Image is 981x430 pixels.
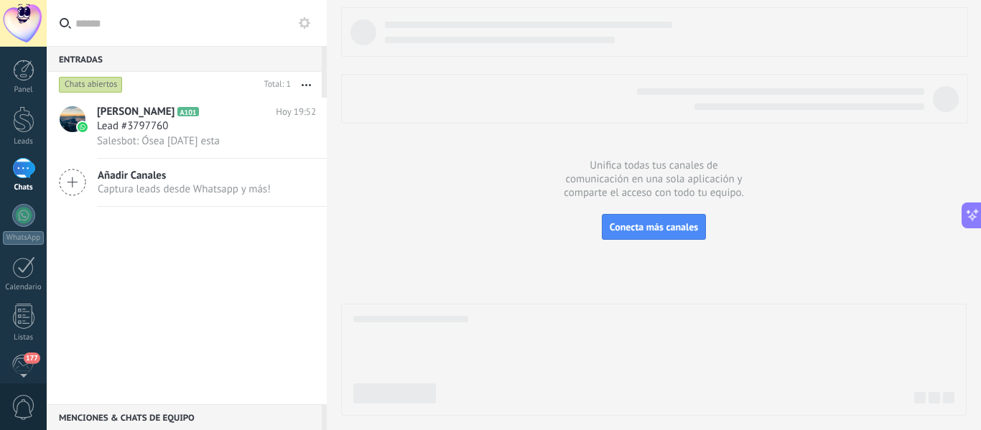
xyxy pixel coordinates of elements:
a: avataricon[PERSON_NAME]A101Hoy 19:52Lead #3797760Salesbot: Ósea [DATE] esta [47,98,327,158]
button: Más [291,72,322,98]
span: Lead #3797760 [97,119,168,134]
span: Captura leads desde Whatsapp y más! [98,182,271,196]
span: Salesbot: Ósea [DATE] esta [97,134,220,148]
span: Añadir Canales [98,169,271,182]
span: Conecta más canales [610,220,698,233]
span: 177 [24,352,40,364]
div: Menciones & Chats de equipo [47,404,322,430]
div: Leads [3,137,45,146]
div: Calendario [3,283,45,292]
div: Chats abiertos [59,76,123,93]
span: [PERSON_NAME] [97,105,175,119]
span: Hoy 19:52 [276,105,316,119]
span: A101 [177,107,198,116]
div: Listas [3,333,45,342]
div: Entradas [47,46,322,72]
div: Chats [3,183,45,192]
div: Total: 1 [259,78,291,92]
div: Panel [3,85,45,95]
img: icon [78,122,88,132]
div: WhatsApp [3,231,44,245]
button: Conecta más canales [602,214,706,240]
